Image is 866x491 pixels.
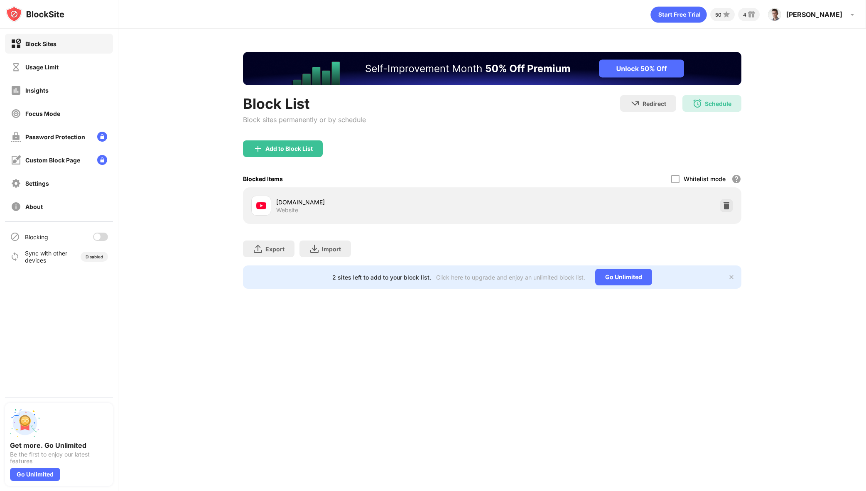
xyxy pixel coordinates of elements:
div: Block List [243,95,366,112]
div: Usage Limit [25,64,59,71]
div: Password Protection [25,133,85,140]
img: x-button.svg [728,274,735,280]
div: [PERSON_NAME] [786,10,842,19]
img: points-small.svg [721,10,731,20]
div: Add to Block List [265,145,313,152]
div: Insights [25,87,49,94]
div: Get more. Go Unlimited [10,441,108,449]
img: sync-icon.svg [10,252,20,262]
div: Go Unlimited [595,269,652,285]
div: Disabled [86,254,103,259]
div: Redirect [643,100,666,107]
img: favicons [256,201,266,211]
div: Be the first to enjoy our latest features [10,451,108,464]
div: Import [322,245,341,253]
div: 50 [715,12,721,18]
div: Blocking [25,233,48,241]
img: blocking-icon.svg [10,232,20,242]
div: animation [650,6,707,23]
div: About [25,203,43,210]
div: Blocked Items [243,175,283,182]
div: Website [276,206,298,214]
div: Block Sites [25,40,56,47]
img: customize-block-page-off.svg [11,155,21,165]
img: insights-off.svg [11,85,21,96]
img: settings-off.svg [11,178,21,189]
img: time-usage-off.svg [11,62,21,72]
img: about-off.svg [11,201,21,212]
div: Block sites permanently or by schedule [243,115,366,124]
img: password-protection-off.svg [11,132,21,142]
div: [DOMAIN_NAME] [276,198,492,206]
div: Focus Mode [25,110,60,117]
img: logo-blocksite.svg [6,6,64,22]
img: ACg8ocL8cxzX_I_55rrWuytIQQzzNzZ2Eum3VY6gOjRM4psgOw=s96-c [768,8,781,21]
div: Schedule [705,100,731,107]
img: lock-menu.svg [97,132,107,142]
div: Settings [25,180,49,187]
div: Go Unlimited [10,468,60,481]
div: 2 sites left to add to your block list. [332,274,431,281]
div: Export [265,245,285,253]
iframe: Banner [243,52,741,85]
div: Whitelist mode [684,175,726,182]
img: push-unlimited.svg [10,408,40,438]
div: Click here to upgrade and enjoy an unlimited block list. [436,274,585,281]
div: Custom Block Page [25,157,80,164]
div: 4 [743,12,746,18]
img: focus-off.svg [11,108,21,119]
img: lock-menu.svg [97,155,107,165]
div: Sync with other devices [25,250,68,264]
img: block-on.svg [11,39,21,49]
img: reward-small.svg [746,10,756,20]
